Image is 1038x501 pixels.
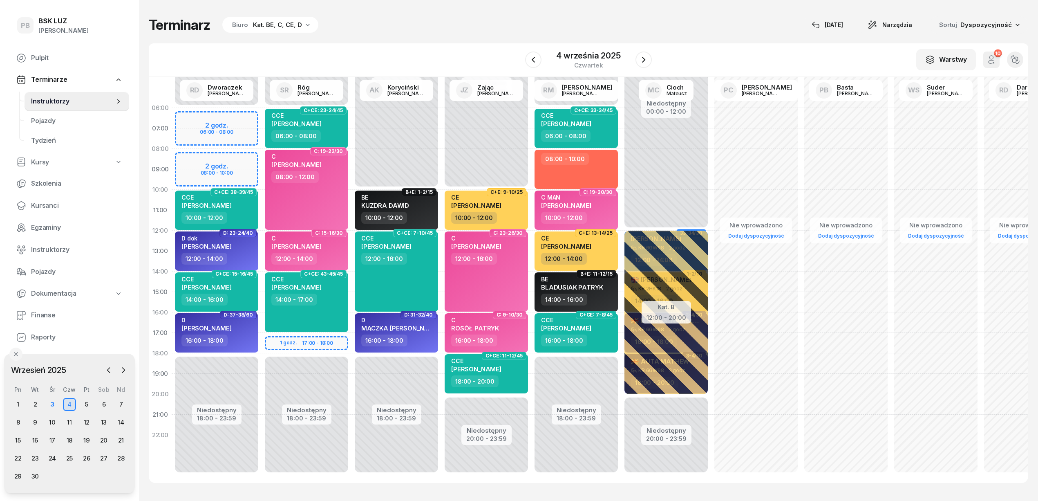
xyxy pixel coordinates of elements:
span: RM [543,87,554,94]
div: CCE [271,276,322,283]
div: Kat. B [647,302,686,312]
span: C+CE: 23-24/45 [304,110,343,111]
div: 12:00 [149,220,172,241]
span: Terminarze [31,74,67,85]
div: BE [541,276,603,283]
div: D [181,317,232,324]
div: BSK LUZ [38,18,89,25]
div: Cioch [667,84,687,90]
a: PBBasta[PERSON_NAME] [809,80,883,101]
span: Dokumentacja [31,288,76,299]
a: Pojazdy [25,111,129,131]
a: Ustawienia [10,350,129,369]
div: 14:00 - 17:00 [271,294,317,306]
button: Niedostępny18:00 - 23:59 [377,405,416,423]
div: 20:00 - 23:59 [466,434,507,442]
div: Dworaczek [208,84,247,90]
a: PC[PERSON_NAME][PERSON_NAME] [714,80,799,101]
div: 09:00 [149,159,172,180]
div: czwartek [556,62,621,68]
button: Nie wprowadzonoDodaj dyspozycyjność [725,218,787,243]
div: Warstwy [925,54,967,65]
div: 30 [29,470,42,483]
a: Instruktorzy [10,240,129,260]
div: 14 [114,416,128,429]
div: 21:00 [149,404,172,425]
span: Pulpit [31,53,123,63]
button: Niedostępny20:00 - 23:59 [646,426,687,444]
h1: Terminarz [149,18,210,32]
div: 28 [114,452,128,465]
span: [PERSON_NAME] [451,365,501,373]
div: Nie wprowadzono [905,220,967,231]
span: JZ [460,87,469,94]
span: Finanse [31,310,123,321]
span: KUZDRA DAWID [361,202,409,209]
div: [PERSON_NAME] [298,91,337,96]
div: 20 [97,434,110,447]
span: C+CE: 11-12/45 [485,355,523,357]
div: 25 [63,452,76,465]
div: 1 [11,398,25,411]
span: C: 15-16/30 [315,232,343,234]
div: 10 [46,416,59,429]
a: Dodaj dyspozycyjność [905,231,967,240]
span: Tydzień [31,135,123,146]
span: [PERSON_NAME] [541,324,591,332]
span: D: 23-24/40 [223,232,253,234]
span: C+CE: 33-34/45 [574,110,613,111]
div: 12:00 - 16:00 [451,253,497,265]
div: 2 [29,398,42,411]
button: Niedostępny20:00 - 23:59 [466,426,507,444]
a: Kursy [10,153,129,172]
span: [PERSON_NAME] [271,120,322,128]
div: 12:00 - 14:00 [271,253,317,265]
div: 10 [994,49,1002,57]
span: Dyspozycyjność [960,21,1012,29]
span: [PERSON_NAME] [271,283,322,291]
div: Koryciński [387,84,427,90]
a: SRRóg[PERSON_NAME] [270,80,343,101]
div: D dok [181,235,232,242]
div: 11 [63,416,76,429]
span: Raporty [31,332,123,343]
div: 27 [97,452,110,465]
div: CCE [451,357,501,364]
div: 23 [29,452,42,465]
span: Szkolenia [31,178,123,189]
div: C [451,317,499,324]
span: PB [819,87,828,94]
div: 20:00 [149,384,172,404]
a: RDDworaczek[PERSON_NAME] [180,80,253,101]
div: Kat. BE, C, CE, D [253,20,302,30]
span: C+CE: 38-39/45 [214,191,253,193]
div: 06:00 - 08:00 [271,130,321,142]
div: D [361,317,433,324]
div: 13 [97,416,110,429]
span: B+E: 11-12/15 [580,273,613,275]
span: Kursy [31,157,49,168]
div: 13:00 [149,241,172,261]
div: 15:00 [149,282,172,302]
a: WSSuder[PERSON_NAME] [899,80,973,101]
button: Niedostępny18:00 - 23:59 [287,405,327,423]
div: 10:00 - 12:00 [361,212,407,224]
div: 5 [80,398,93,411]
div: 18:00 - 23:59 [557,413,596,422]
span: [PERSON_NAME] [271,161,322,168]
span: C: 23-26/30 [493,232,523,234]
button: Sortuj Dyspozycyjność [929,16,1028,34]
span: C+CE: 15-16/45 [215,273,253,275]
div: Pn [9,386,27,393]
div: 08:00 - 10:00 [541,153,589,165]
div: Czw [61,386,78,393]
button: Kat. B12:00 - 20:00 [647,302,686,321]
div: 19:00 [149,364,172,384]
div: CCE [271,112,322,119]
div: C [271,235,322,242]
span: RD [190,87,199,94]
div: 9 [29,416,42,429]
div: 18:00 - 23:59 [377,413,416,422]
div: Zając [477,84,517,90]
div: CE [451,194,501,201]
